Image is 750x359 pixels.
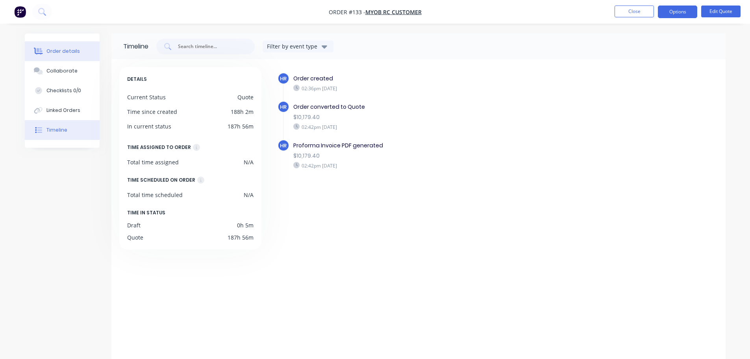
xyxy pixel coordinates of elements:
div: Collaborate [46,67,78,74]
div: Total time assigned [127,158,179,166]
button: Timeline [25,120,100,140]
div: N/A [244,158,254,166]
div: Quote [237,93,254,101]
div: In current status [127,122,171,130]
div: $10,179.40 [293,152,566,160]
div: Timeline [46,126,67,134]
div: 02:36pm [DATE] [293,85,566,92]
span: TIME IN STATUS [127,208,165,217]
input: Search timeline... [177,43,243,50]
div: 02:42pm [DATE] [293,162,566,169]
button: Collaborate [25,61,100,81]
div: 0h 5m [237,221,254,229]
div: Proforma Invoice PDF generated [293,141,566,150]
button: Order details [25,41,100,61]
div: 187h 56m [228,233,254,242]
div: TIME ASSIGNED TO ORDER [127,143,191,152]
div: Order details [46,48,80,55]
div: Draft [127,221,141,229]
div: Order converted to Quote [293,103,566,111]
div: 188h 2m [231,108,254,116]
button: Close [615,6,654,17]
div: Time since created [127,108,177,116]
span: Order #133 - [329,8,365,16]
div: Filter by event type [267,42,320,50]
div: Linked Orders [46,107,80,114]
span: HR [280,142,287,149]
button: Options [658,6,697,18]
span: HR [280,103,287,111]
a: MYOB RC Customer [365,8,422,16]
div: Timeline [123,42,148,51]
div: Current Status [127,93,166,101]
div: Total time scheduled [127,191,183,199]
div: Quote [127,233,143,242]
span: DETAILS [127,75,147,84]
div: 187h 56m [228,122,254,130]
img: Factory [14,6,26,18]
div: 02:42pm [DATE] [293,123,566,130]
span: HR [280,75,287,82]
button: Filter by event type [263,41,333,52]
button: Edit Quote [701,6,741,17]
div: N/A [244,191,254,199]
button: Linked Orders [25,100,100,120]
button: Checklists 0/0 [25,81,100,100]
div: $10,179.40 [293,113,566,121]
div: TIME SCHEDULED ON ORDER [127,176,195,184]
div: Order created [293,74,566,83]
div: Checklists 0/0 [46,87,81,94]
